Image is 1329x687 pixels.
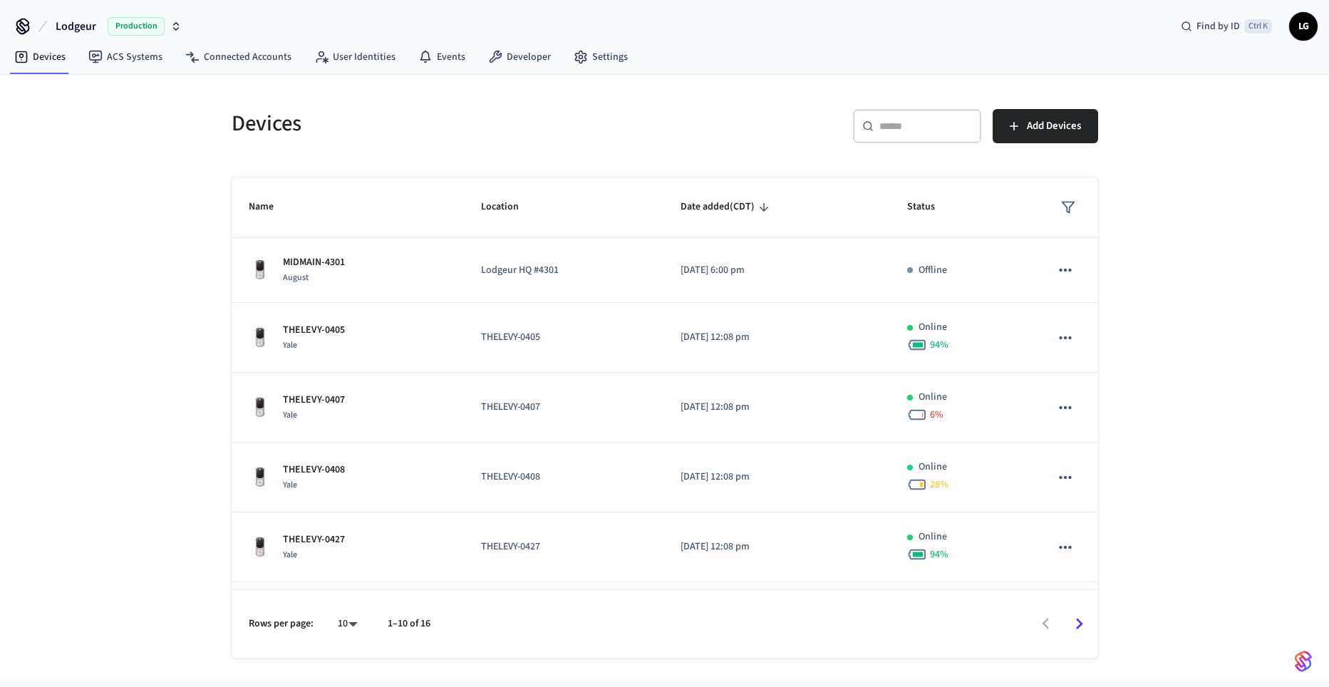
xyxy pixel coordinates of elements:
[283,323,345,338] p: THELEVY-0405
[249,196,292,218] span: Name
[477,44,562,70] a: Developer
[174,44,303,70] a: Connected Accounts
[481,263,646,278] p: Lodgeur HQ #4301
[249,259,272,281] img: Yale Assure Touchscreen Wifi Smart Lock, Satin Nickel, Front
[919,530,947,544] p: Online
[3,44,77,70] a: Devices
[283,255,345,270] p: MIDMAIN-4301
[283,463,345,477] p: THELEVY-0408
[681,196,773,218] span: Date added(CDT)
[993,109,1098,143] button: Add Devices
[481,330,646,345] p: THELEVY-0405
[930,477,948,492] span: 28 %
[481,470,646,485] p: THELEVY-0408
[283,549,297,561] span: Yale
[283,393,345,408] p: THELEVY-0407
[283,339,297,351] span: Yale
[249,466,272,489] img: Yale Assure Touchscreen Wifi Smart Lock, Satin Nickel, Front
[919,390,947,405] p: Online
[1289,12,1318,41] button: LG
[681,539,873,554] p: [DATE] 12:08 pm
[907,196,953,218] span: Status
[919,320,947,335] p: Online
[283,479,297,491] span: Yale
[1169,14,1283,39] div: Find by IDCtrl K
[562,44,639,70] a: Settings
[930,547,948,562] span: 94 %
[108,17,165,36] span: Production
[681,263,873,278] p: [DATE] 6:00 pm
[232,109,656,138] h5: Devices
[249,326,272,349] img: Yale Assure Touchscreen Wifi Smart Lock, Satin Nickel, Front
[1295,650,1312,673] img: SeamLogoGradient.69752ec5.svg
[681,330,873,345] p: [DATE] 12:08 pm
[1244,19,1272,33] span: Ctrl K
[1196,19,1240,33] span: Find by ID
[930,408,943,422] span: 6 %
[249,536,272,559] img: Yale Assure Touchscreen Wifi Smart Lock, Satin Nickel, Front
[407,44,477,70] a: Events
[77,44,174,70] a: ACS Systems
[56,18,96,35] span: Lodgeur
[681,470,873,485] p: [DATE] 12:08 pm
[283,409,297,421] span: Yale
[919,263,947,278] p: Offline
[481,539,646,554] p: THELEVY-0427
[283,272,309,284] span: August
[481,196,537,218] span: Location
[249,616,314,631] p: Rows per page:
[388,616,430,631] p: 1–10 of 16
[303,44,407,70] a: User Identities
[481,400,646,415] p: THELEVY-0407
[681,400,873,415] p: [DATE] 12:08 pm
[249,396,272,419] img: Yale Assure Touchscreen Wifi Smart Lock, Satin Nickel, Front
[1062,607,1096,641] button: Go to next page
[283,532,345,547] p: THELEVY-0427
[919,460,947,475] p: Online
[930,338,948,352] span: 94 %
[331,614,365,634] div: 10
[1291,14,1316,39] span: LG
[1027,117,1081,135] span: Add Devices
